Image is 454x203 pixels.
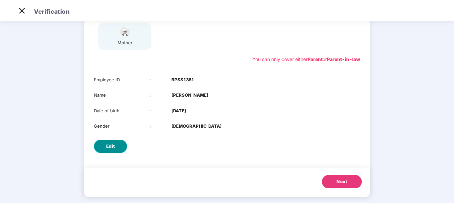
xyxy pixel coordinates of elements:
div: : [149,92,172,99]
div: You can only cover either or [252,56,360,63]
b: [DEMOGRAPHIC_DATA] [171,123,222,130]
b: Parent [308,56,323,62]
div: : [149,107,172,114]
button: Edit [94,140,127,153]
div: Date of birth [94,107,149,114]
div: mother [116,39,133,46]
img: svg+xml;base64,PHN2ZyB4bWxucz0iaHR0cDovL3d3dy53My5vcmcvMjAwMC9zdmciIHdpZHRoPSI1NCIgaGVpZ2h0PSIzOC... [116,26,133,38]
div: : [149,76,172,83]
div: : [149,123,172,130]
button: Next [322,175,362,188]
div: Employee ID [94,76,149,83]
div: Name [94,92,149,99]
span: Next [337,178,347,185]
span: Edit [106,143,115,150]
div: Gender [94,123,149,130]
b: BPSS1381 [171,76,194,83]
b: [DATE] [171,107,186,114]
b: [PERSON_NAME] [171,92,208,99]
b: Parent-in-law [327,56,360,62]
